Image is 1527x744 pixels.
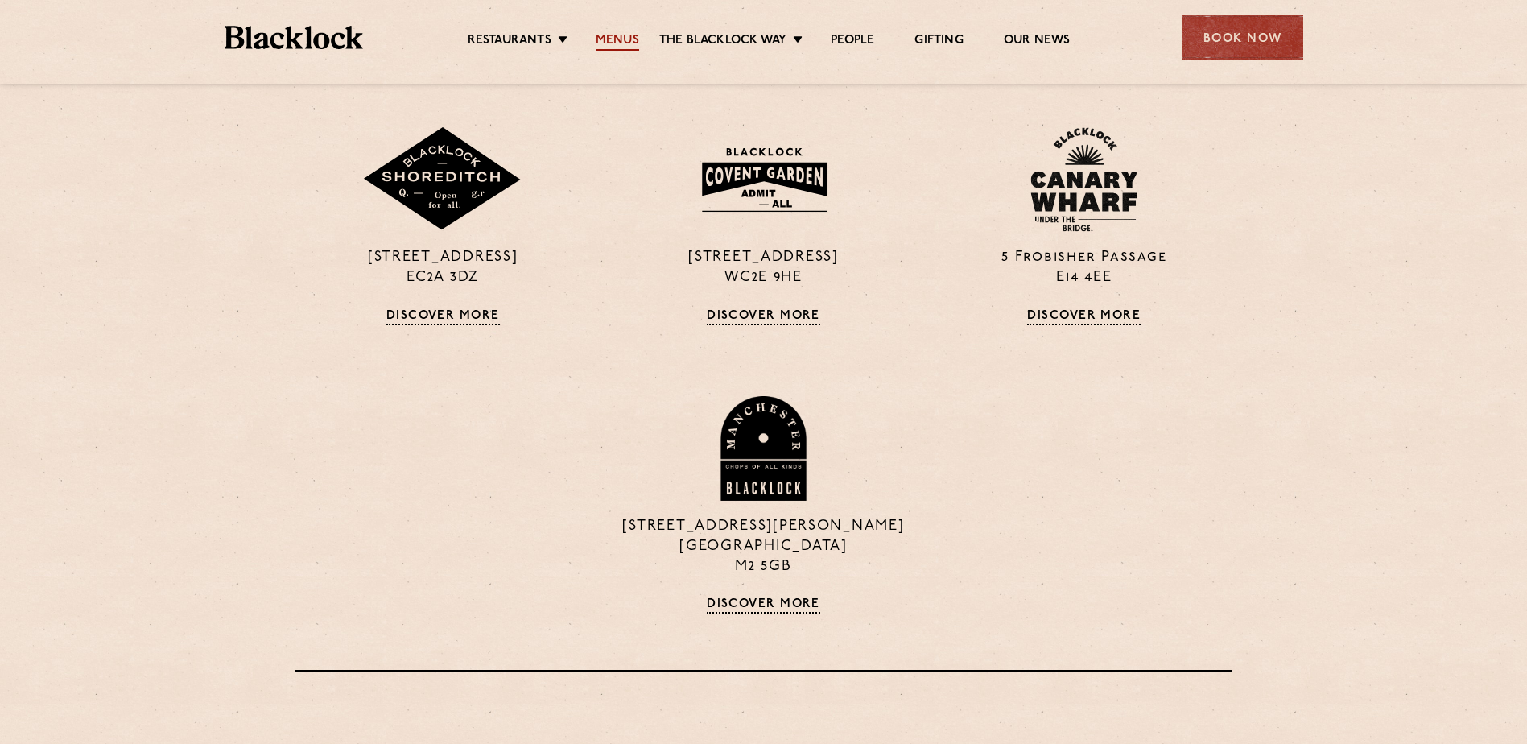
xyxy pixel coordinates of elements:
img: BL_Textured_Logo-footer-cropped.svg [225,26,364,49]
a: Menus [596,33,639,51]
a: People [831,33,874,51]
a: Restaurants [468,33,551,51]
a: The Blacklock Way [659,33,786,51]
img: Shoreditch-stamp-v2-default.svg [362,127,523,232]
div: Book Now [1182,15,1303,60]
img: BL_CW_Logo_Website.svg [1030,127,1138,232]
a: Our News [1004,33,1071,51]
a: Discover More [386,309,500,325]
a: Discover More [1027,309,1141,325]
p: [STREET_ADDRESS] WC2E 9HE [615,248,911,288]
p: [STREET_ADDRESS] EC2A 3DZ [295,248,591,288]
img: BL_Manchester_Logo-bleed.png [718,396,809,501]
a: Discover More [707,309,820,325]
p: [STREET_ADDRESS][PERSON_NAME] [GEOGRAPHIC_DATA] M2 5GB [615,517,911,577]
img: BLA_1470_CoventGarden_Website_Solid.svg [686,138,841,221]
a: Gifting [914,33,963,51]
p: 5 Frobisher Passage E14 4EE [936,248,1232,288]
a: Discover More [707,597,820,614]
